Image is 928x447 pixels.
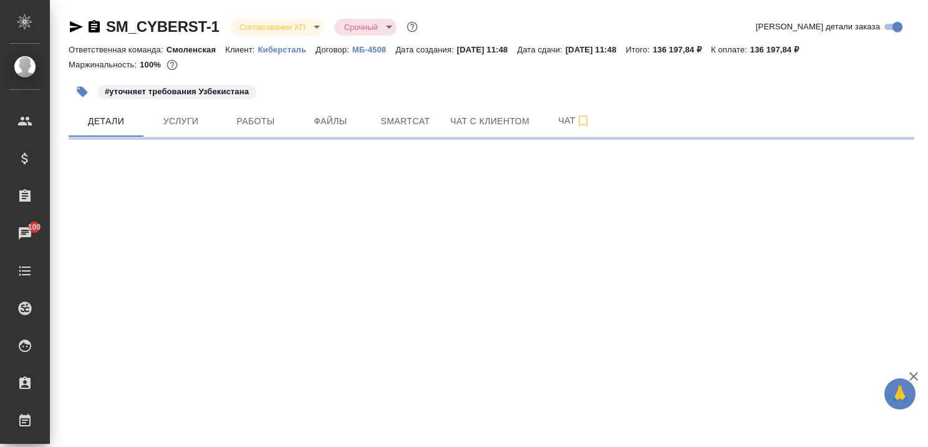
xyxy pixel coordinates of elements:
p: Договор: [316,45,352,54]
button: 0.00 RUB; [164,57,180,73]
p: Дата создания: [395,45,457,54]
span: Чат с клиентом [450,114,529,129]
p: К оплате: [711,45,750,54]
p: 100% [140,60,164,69]
button: Доп статусы указывают на важность/срочность заказа [404,19,420,35]
span: Услуги [151,114,211,129]
p: МБ-4508 [352,45,395,54]
div: Согласование КП [334,19,397,36]
p: Итого: [626,45,652,54]
span: Работы [226,114,286,129]
a: SM_CYBERST-1 [106,18,220,35]
p: Клиент: [225,45,258,54]
span: Smartcat [375,114,435,129]
button: Согласование КП [236,22,309,32]
p: Смоленская [167,45,226,54]
a: Киберсталь [258,44,316,54]
p: [DATE] 11:48 [457,45,518,54]
p: Киберсталь [258,45,316,54]
button: Скопировать ссылку [87,19,102,34]
p: #уточняет требования Узбекистана [105,86,249,98]
span: Чат [544,113,604,129]
button: Добавить тэг [69,78,96,106]
p: 136 197,84 ₽ [750,45,808,54]
a: 100 [3,218,47,249]
p: Маржинальность: [69,60,140,69]
span: Детали [76,114,136,129]
div: Согласование КП [230,19,324,36]
span: уточняет требования Узбекистана [96,86,258,96]
button: Срочный [341,22,382,32]
span: Файлы [301,114,360,129]
a: МБ-4508 [352,44,395,54]
p: Ответственная команда: [69,45,167,54]
span: [PERSON_NAME] детали заказа [756,21,880,33]
button: Скопировать ссылку для ЯМессенджера [69,19,84,34]
p: [DATE] 11:48 [566,45,626,54]
p: 136 197,84 ₽ [653,45,711,54]
svg: Подписаться [576,114,591,129]
span: 100 [21,221,49,233]
button: 🙏 [884,378,916,410]
p: Дата сдачи: [517,45,565,54]
span: 🙏 [889,381,911,407]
